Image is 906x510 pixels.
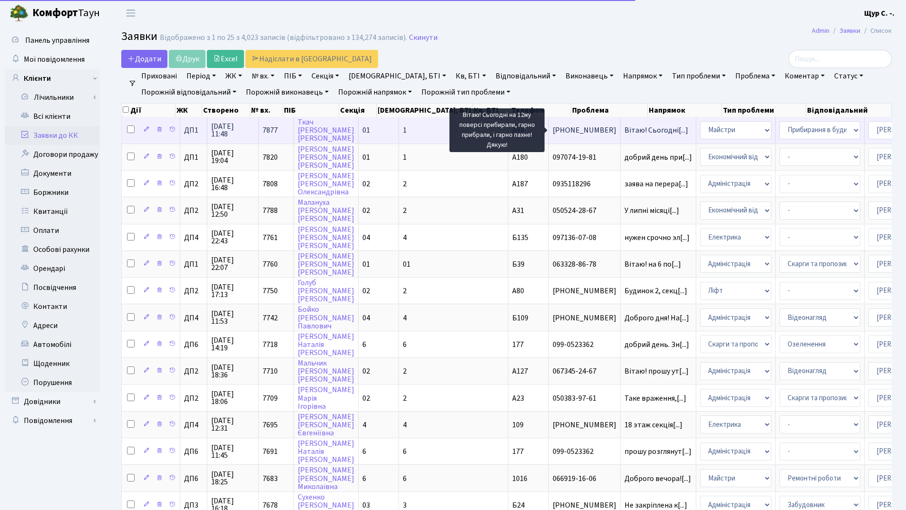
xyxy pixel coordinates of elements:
span: нужен срочно эл[...] [624,232,690,243]
a: Тип проблеми [668,68,730,84]
span: 066919-16-06 [553,475,616,482]
a: Мальчик[PERSON_NAME][PERSON_NAME] [298,358,354,385]
b: Комфорт [32,5,78,20]
span: 7808 [263,179,278,189]
span: ДП6 [184,475,203,482]
a: Порожній тип проблеми [418,84,514,100]
button: Переключити навігацію [119,5,143,21]
th: № вх. [250,104,283,117]
span: 7877 [263,125,278,135]
span: 063328-86-78 [553,260,616,268]
span: 01 [362,259,370,269]
span: Заявки [121,28,157,45]
span: 01 [403,259,410,269]
a: Коментар [781,68,828,84]
span: ДП2 [184,367,203,375]
span: 2 [403,393,407,404]
span: 18 этаж секція[...] [624,420,682,430]
th: [DEMOGRAPHIC_DATA], БТІ [377,104,473,117]
span: 099-0523362 [553,448,616,455]
span: А180 [512,152,528,163]
span: 4 [403,420,407,430]
span: ДП4 [184,314,203,322]
a: Договори продажу [5,145,100,164]
input: Пошук... [789,50,892,68]
img: logo.png [10,4,29,23]
a: Панель управління [5,31,100,50]
a: Документи [5,164,100,183]
span: ДП4 [184,421,203,429]
a: Admin [812,26,829,36]
span: 6 [362,339,366,350]
span: 7761 [263,232,278,243]
th: ЖК [175,104,202,117]
span: 4 [403,232,407,243]
a: Адреси [5,316,100,335]
span: ДП2 [184,287,203,295]
span: ДП6 [184,448,203,455]
span: [PHONE_NUMBER] [553,501,616,509]
span: [DATE] 11:48 [211,123,254,138]
a: [PERSON_NAME]Наталія[PERSON_NAME] [298,331,354,358]
span: 177 [512,446,524,457]
span: 02 [362,393,370,404]
a: Статус [830,68,867,84]
span: 2 [403,286,407,296]
span: 2 [403,205,407,216]
span: 7820 [263,152,278,163]
span: 7683 [263,473,278,484]
span: 097074-19-81 [553,154,616,161]
span: [PHONE_NUMBER] [553,287,616,295]
span: ДП2 [184,207,203,214]
a: Ткач[PERSON_NAME][PERSON_NAME] [298,117,354,144]
a: [PERSON_NAME][PERSON_NAME][PERSON_NAME] [298,144,354,171]
a: Відповідальний [492,68,560,84]
span: 7742 [263,313,278,323]
span: 7788 [263,205,278,216]
th: Створено [202,104,250,117]
th: Тип проблеми [722,104,806,117]
th: Дії [122,104,175,117]
a: ПІБ [280,68,306,84]
th: Кв, БТІ [473,104,510,117]
a: [PERSON_NAME][PERSON_NAME][PERSON_NAME] [298,224,354,251]
span: А127 [512,366,528,376]
a: Порожній напрямок [334,84,416,100]
span: 099-0523362 [553,341,616,348]
div: Відображено з 1 по 25 з 4,023 записів (відфільтровано з 134,274 записів). [160,33,407,42]
span: 7695 [263,420,278,430]
span: Додати [127,54,161,64]
a: Заявки до КК [5,126,100,145]
span: Б109 [512,313,528,323]
a: Порожній виконавець [242,84,332,100]
span: У липні місяці[...] [624,205,679,216]
span: 1 [403,152,407,163]
span: 050383-97-61 [553,395,616,402]
span: [DATE] 16:48 [211,176,254,192]
span: добрий день при[...] [624,152,692,163]
span: [PHONE_NUMBER] [553,421,616,429]
span: Б39 [512,259,525,269]
span: ДП6 [184,341,203,348]
span: 1016 [512,473,527,484]
span: 0935118296 [553,180,616,188]
a: Голуб[PERSON_NAME][PERSON_NAME] [298,278,354,304]
a: Кв, БТІ [452,68,489,84]
span: 7760 [263,259,278,269]
a: Боржники [5,183,100,202]
a: [PERSON_NAME][PERSON_NAME]Євгеніївна [298,412,354,438]
span: заява на перера[...] [624,179,688,189]
span: 050524-28-67 [553,207,616,214]
a: Excel [207,50,244,68]
span: [DATE] 14:19 [211,337,254,352]
span: ДП3 [184,501,203,509]
a: Період [183,68,220,84]
span: ДП1 [184,154,203,161]
span: 4 [362,420,366,430]
span: [PHONE_NUMBER] [553,126,616,134]
a: Секція [308,68,343,84]
a: Порожній відповідальний [137,84,240,100]
a: ЖК [222,68,246,84]
div: Вітаю! Сьогодні на 12му поверсі прибирали, гарно прибрали, і гарно пахне! Дякую! [449,108,545,152]
a: Особові рахунки [5,240,100,259]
